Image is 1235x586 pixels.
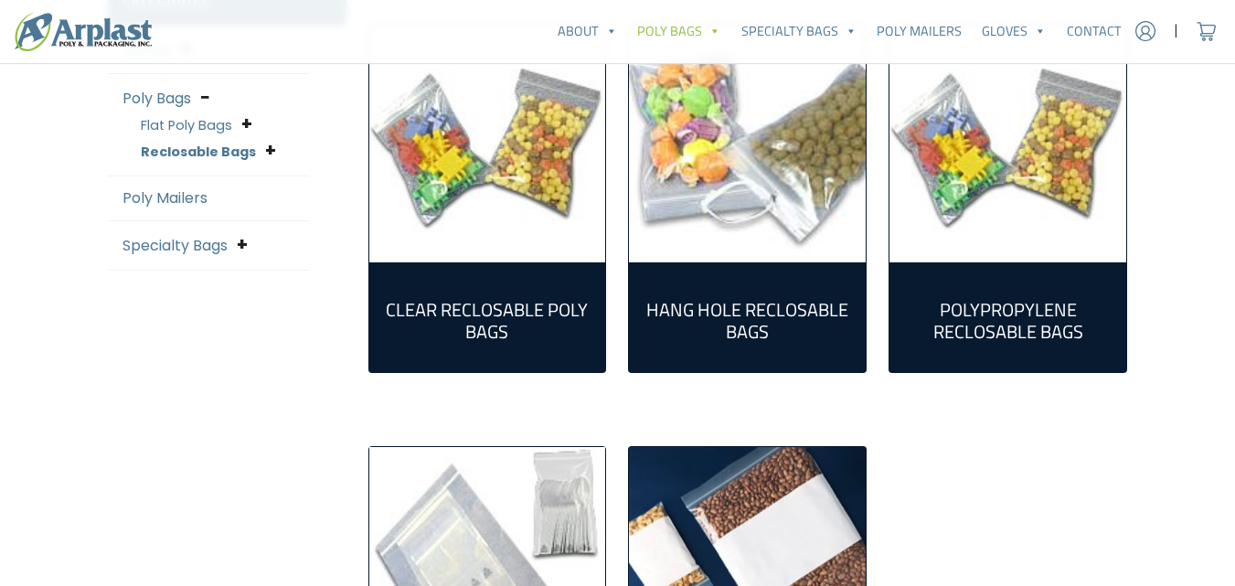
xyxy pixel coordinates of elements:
a: Contact [1057,13,1132,49]
a: Specialty Bags [122,235,228,256]
a: Visit product category Polypropylene Reclosable Bags [904,277,1112,357]
a: About [548,13,627,49]
a: Visit product category Hang Hole Reclosable Bags [644,277,851,357]
a: Visit product category Clear Reclosable Poly Bags [384,277,591,357]
img: logo [15,12,152,51]
a: Visit product category Polypropylene Reclosable Bags [889,26,1126,262]
h2: Polypropylene Reclosable Bags [904,299,1112,343]
h2: Clear Reclosable Poly Bags [384,299,591,343]
a: Poly Mailers [122,187,208,208]
a: Visit product category Clear Reclosable Poly Bags [369,26,606,262]
a: Visit product category Hang Hole Reclosable Bags [629,26,866,262]
a: Poly Mailers [867,13,972,49]
a: Reclosable Bags [141,143,256,161]
span: | [1174,20,1178,42]
img: Clear Reclosable Poly Bags [369,26,606,262]
h2: Hang Hole Reclosable Bags [644,299,851,343]
img: Polypropylene Reclosable Bags [889,26,1126,262]
a: Flat Poly Bags [141,116,232,134]
a: Gloves [972,13,1056,49]
a: Poly Bags [627,13,730,49]
a: Poly Bags [122,88,191,109]
a: Specialty Bags [731,13,867,49]
img: Hang Hole Reclosable Bags [629,26,866,262]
